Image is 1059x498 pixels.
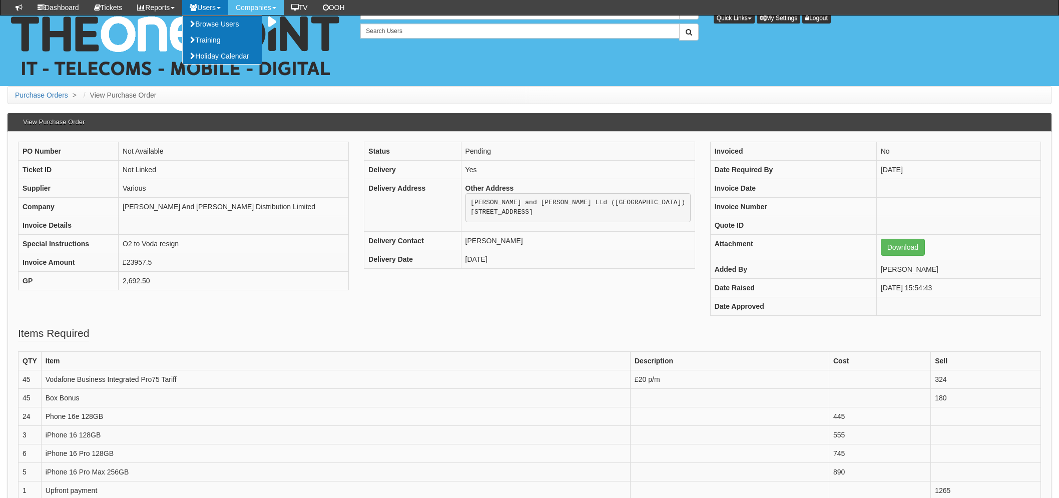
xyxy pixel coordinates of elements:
td: Not Linked [119,160,349,179]
th: Delivery Address [364,179,461,231]
th: Item [41,351,630,370]
td: iPhone 16 Pro 128GB [41,444,630,462]
th: Invoiced [710,142,876,160]
th: QTY [19,351,42,370]
td: 745 [829,444,930,462]
td: iPhone 16 Pro Max 256GB [41,462,630,481]
th: Company [19,197,119,216]
th: Status [364,142,461,160]
td: 5 [19,462,42,481]
td: Vodafone Business Integrated Pro75 Tariff [41,370,630,388]
li: View Purchase Order [81,90,157,100]
td: 2,692.50 [119,271,349,290]
th: Special Instructions [19,234,119,253]
th: Delivery [364,160,461,179]
td: £23957.5 [119,253,349,271]
th: Delivery Date [364,250,461,268]
td: Phone 16e 128GB [41,407,630,425]
th: Invoice Amount [19,253,119,271]
th: Ticket ID [19,160,119,179]
th: Sell [931,351,1041,370]
td: Yes [461,160,695,179]
th: GP [19,271,119,290]
td: Box Bonus [41,388,630,407]
th: Cost [829,351,930,370]
a: Purchase Orders [15,91,68,99]
th: Invoice Details [19,216,119,234]
td: [PERSON_NAME] [461,231,695,250]
td: 24 [19,407,42,425]
td: 3 [19,425,42,444]
span: > [70,91,79,99]
td: [PERSON_NAME] And [PERSON_NAME] Distribution Limited [119,197,349,216]
th: Added By [710,260,876,278]
td: £20 p/m [630,370,829,388]
th: Date Approved [710,297,876,315]
td: 890 [829,462,930,481]
td: 555 [829,425,930,444]
td: Various [119,179,349,197]
legend: Items Required [18,326,89,341]
td: 445 [829,407,930,425]
a: Holiday Calendar [183,48,262,64]
td: Not Available [119,142,349,160]
pre: [PERSON_NAME] and [PERSON_NAME] Ltd ([GEOGRAPHIC_DATA]) [STREET_ADDRESS] [465,193,691,222]
td: [DATE] [876,160,1040,179]
th: Delivery Contact [364,231,461,250]
td: 324 [931,370,1041,388]
th: Date Required By [710,160,876,179]
th: Date Raised [710,278,876,297]
a: My Settings [757,13,801,24]
td: O2 to Voda resign [119,234,349,253]
th: Invoice Date [710,179,876,197]
td: 180 [931,388,1041,407]
a: Logout [802,13,831,24]
button: Quick Links [714,13,755,24]
th: Description [630,351,829,370]
td: [DATE] 15:54:43 [876,278,1040,297]
td: iPhone 16 128GB [41,425,630,444]
a: Browse Users [183,16,262,32]
h3: View Purchase Order [18,114,90,131]
td: Pending [461,142,695,160]
td: 45 [19,388,42,407]
th: Supplier [19,179,119,197]
th: Invoice Number [710,197,876,216]
td: 6 [19,444,42,462]
input: Search Users [360,24,679,39]
td: No [876,142,1040,160]
th: PO Number [19,142,119,160]
b: Other Address [465,184,514,192]
a: Download [881,239,925,256]
th: Quote ID [710,216,876,234]
a: Training [183,32,262,48]
td: [DATE] [461,250,695,268]
td: 45 [19,370,42,388]
th: Attachment [710,234,876,260]
td: [PERSON_NAME] [876,260,1040,278]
